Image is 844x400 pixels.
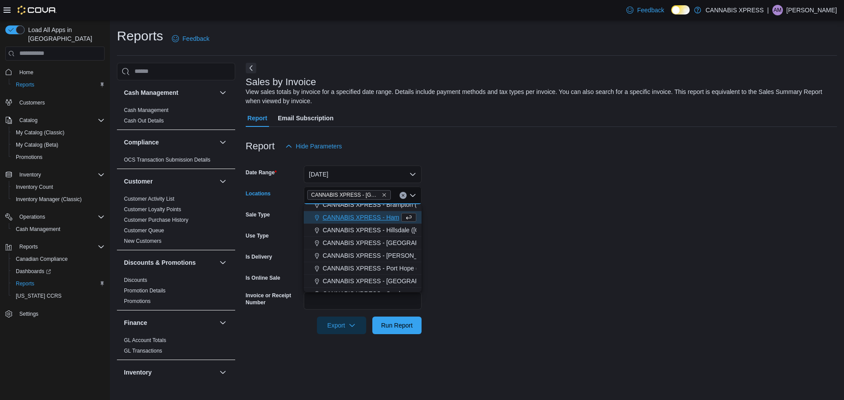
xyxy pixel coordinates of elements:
a: Promotions [12,152,46,162]
span: CANNABIS XPRESS - Delhi (Main Street) [307,190,391,200]
button: Settings [2,307,108,320]
span: Hide Parameters [296,142,342,151]
span: Run Report [381,321,413,330]
span: Reports [12,79,105,90]
span: Inventory [16,169,105,180]
a: Customers [16,97,48,108]
a: Reports [12,278,38,289]
a: Customer Purchase History [124,217,189,223]
button: Catalog [2,114,108,126]
a: Canadian Compliance [12,254,71,264]
span: CANNABIS XPRESS - Port Hope ([PERSON_NAME] Drive) [323,264,487,273]
span: Operations [16,212,105,222]
button: Hide Parameters [282,137,346,155]
button: CANNABIS XPRESS - Hillsdale ([GEOGRAPHIC_DATA]) [304,224,422,237]
h3: Discounts & Promotions [124,258,196,267]
button: Remove CANNABIS XPRESS - Delhi (Main Street) from selection in this group [382,192,387,198]
span: Inventory Count [16,184,53,191]
span: Reports [12,278,105,289]
span: Inventory [19,171,41,178]
span: Washington CCRS [12,291,105,301]
button: Reports [2,241,108,253]
span: Canadian Compliance [12,254,105,264]
span: OCS Transaction Submission Details [124,156,211,163]
h3: Inventory [124,368,152,377]
a: My Catalog (Classic) [12,127,68,138]
span: Load All Apps in [GEOGRAPHIC_DATA] [25,25,105,43]
button: Reports [9,79,108,91]
a: Customer Loyalty Points [124,206,181,213]
button: Run Report [372,317,422,334]
nav: Complex example [5,62,105,343]
a: OCS Transaction Submission Details [124,157,211,163]
button: Cash Management [218,87,228,98]
a: Discounts [124,277,147,283]
span: Discounts [124,277,147,284]
button: Inventory [124,368,216,377]
span: GL Account Totals [124,337,166,344]
button: CANNABIS XPRESS - [GEOGRAPHIC_DATA] ([GEOGRAPHIC_DATA]) [304,275,422,288]
span: Reports [19,243,38,250]
button: Catalog [16,115,41,126]
a: New Customers [124,238,161,244]
a: Customer Queue [124,227,164,234]
span: Cash Management [124,107,168,114]
span: Inventory Manager (Classic) [16,196,82,203]
span: Catalog [16,115,105,126]
div: Cash Management [117,105,235,130]
span: Catalog [19,117,37,124]
span: CANNABIS XPRESS - [GEOGRAPHIC_DATA] ([GEOGRAPHIC_DATA]) [311,191,380,199]
div: Ashton Melnyk [772,5,783,15]
a: Cash Out Details [124,118,164,124]
button: Discounts & Promotions [218,257,228,268]
span: GL Transactions [124,347,162,354]
a: Promotions [124,298,151,304]
div: Discounts & Promotions [117,275,235,310]
a: My Catalog (Beta) [12,140,62,150]
span: Operations [19,213,45,220]
span: Report [247,109,267,127]
span: CANNABIS XPRESS - Brampton (Veterans Drive) [323,200,459,209]
button: Finance [124,318,216,327]
button: Inventory Manager (Classic) [9,193,108,205]
span: Settings [19,310,38,317]
button: Canadian Compliance [9,253,108,265]
span: Home [16,67,105,78]
a: Inventory Count [12,182,57,192]
button: Clear input [400,192,407,199]
button: CANNABIS XPRESS - Scarborough ([GEOGRAPHIC_DATA]) [304,288,422,300]
button: Home [2,66,108,79]
a: Feedback [168,30,213,47]
button: Finance [218,317,228,328]
span: Feedback [637,6,664,14]
span: My Catalog (Beta) [12,140,105,150]
a: Home [16,67,37,78]
h1: Reports [117,27,163,45]
span: Dashboards [16,268,51,275]
span: Customer Queue [124,227,164,234]
button: My Catalog (Classic) [9,126,108,139]
button: CANNABIS XPRESS - [PERSON_NAME] ([GEOGRAPHIC_DATA]) [304,249,422,262]
span: Canadian Compliance [16,256,68,263]
button: Cash Management [9,223,108,235]
span: Dashboards [12,266,105,277]
label: Use Type [246,232,269,239]
span: My Catalog (Classic) [12,127,105,138]
button: Cash Management [124,88,216,97]
label: Is Delivery [246,253,272,260]
span: Home [19,69,33,76]
button: Operations [16,212,49,222]
span: CANNABIS XPRESS - [GEOGRAPHIC_DATA] ([GEOGRAPHIC_DATA]) [323,277,520,285]
span: Customer Purchase History [124,216,189,223]
label: Date Range [246,169,277,176]
div: View sales totals by invoice for a specified date range. Details include payment methods and tax ... [246,87,833,106]
span: Feedback [182,34,209,43]
button: Inventory [16,169,44,180]
div: Compliance [117,155,235,169]
p: CANNABIS XPRESS [706,5,764,15]
button: My Catalog (Beta) [9,139,108,151]
span: Cash Management [16,226,60,233]
a: Promotion Details [124,288,166,294]
h3: Customer [124,177,153,186]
